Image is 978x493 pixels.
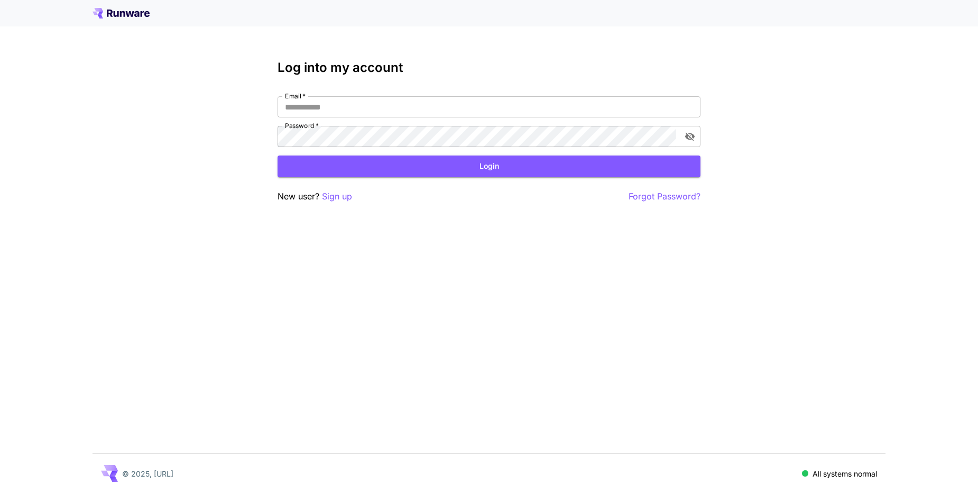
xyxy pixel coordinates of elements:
[278,156,700,177] button: Login
[680,127,699,146] button: toggle password visibility
[629,190,700,203] button: Forgot Password?
[278,60,700,75] h3: Log into my account
[813,468,877,479] p: All systems normal
[322,190,352,203] button: Sign up
[278,190,352,203] p: New user?
[285,92,306,101] label: Email
[285,121,319,130] label: Password
[122,468,173,479] p: © 2025, [URL]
